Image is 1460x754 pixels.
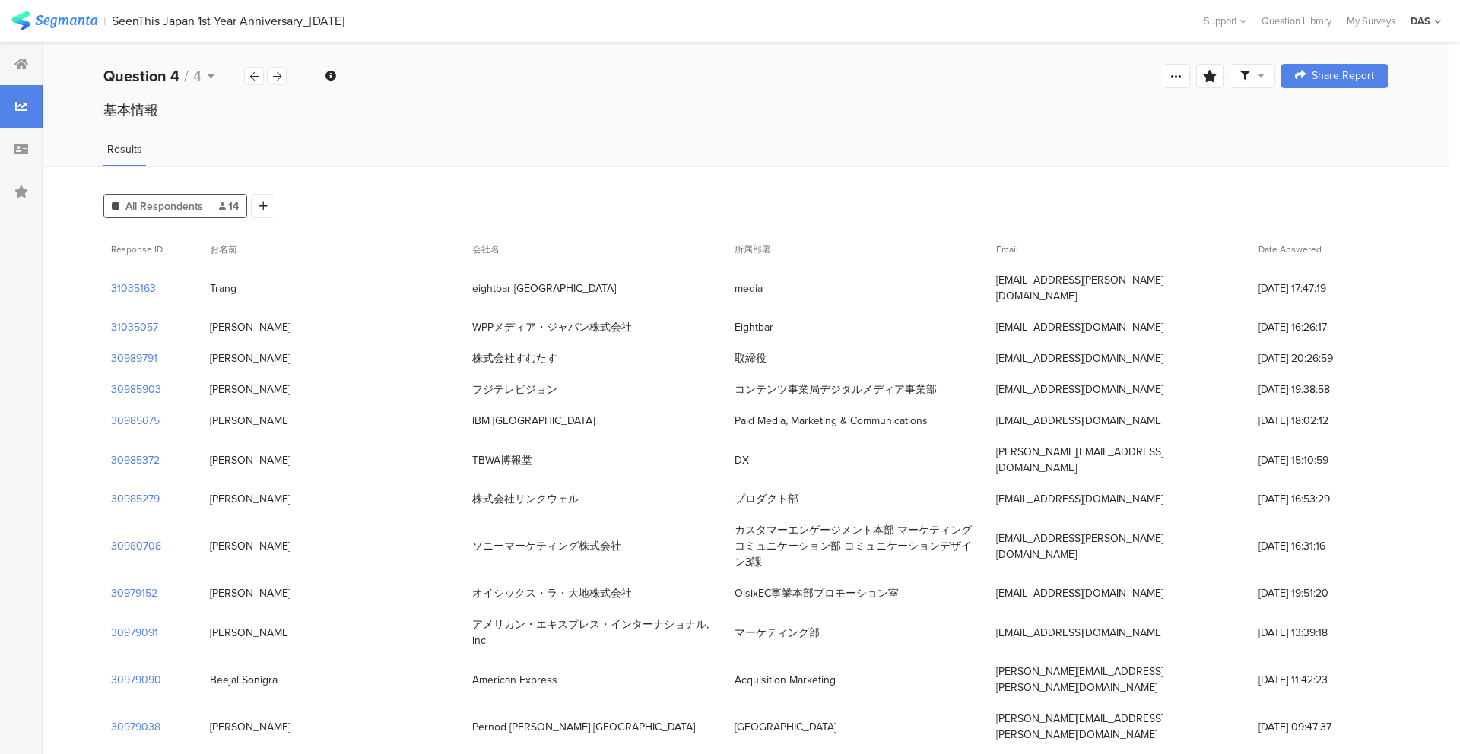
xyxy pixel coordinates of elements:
[735,452,749,468] div: DX
[1258,625,1380,641] span: [DATE] 13:39:18
[210,319,290,335] div: [PERSON_NAME]
[111,585,157,601] section: 30979152
[996,319,1163,335] div: [EMAIL_ADDRESS][DOMAIN_NAME]
[1258,672,1380,688] span: [DATE] 11:42:23
[111,625,158,641] section: 30979091
[210,350,290,366] div: [PERSON_NAME]
[210,538,290,554] div: [PERSON_NAME]
[996,491,1163,507] div: [EMAIL_ADDRESS][DOMAIN_NAME]
[111,672,161,688] section: 30979090
[111,242,163,256] span: Response ID
[996,242,1018,256] span: Email
[996,382,1163,398] div: [EMAIL_ADDRESS][DOMAIN_NAME]
[111,452,160,468] section: 30985372
[735,242,771,256] span: 所属部署
[210,491,290,507] div: [PERSON_NAME]
[1258,242,1322,256] span: Date Answered
[1204,9,1246,33] div: Support
[184,65,189,87] span: /
[472,350,557,366] div: 株式会社すむたす
[210,242,237,256] span: お名前
[472,413,595,429] div: IBM [GEOGRAPHIC_DATA]
[111,382,161,398] section: 30985903
[735,280,763,296] div: media
[735,522,982,570] div: カスタマーエンゲージメント本部 マーケティングコミュニケーション部 コミュニケーションデザイン3課
[472,616,719,648] div: アメリカン・エキスプレス・インターナショナル, inc
[996,585,1163,601] div: [EMAIL_ADDRESS][DOMAIN_NAME]
[996,413,1163,429] div: [EMAIL_ADDRESS][DOMAIN_NAME]
[111,719,160,735] section: 30979038
[472,719,695,735] div: Pernod [PERSON_NAME] [GEOGRAPHIC_DATA]
[735,350,766,366] div: 取締役
[735,672,836,688] div: Acquisition Marketing
[735,585,899,601] div: OisixEC事業本部プロモーション室
[111,350,157,366] section: 30989791
[210,413,290,429] div: [PERSON_NAME]
[125,198,203,214] span: All Respondents
[1339,14,1403,28] a: My Surveys
[103,100,1388,120] div: 基本情報
[193,65,202,87] span: 4
[996,531,1243,562] div: [EMAIL_ADDRESS][PERSON_NAME][DOMAIN_NAME]
[996,664,1243,695] div: [PERSON_NAME][EMAIL_ADDRESS][PERSON_NAME][DOMAIN_NAME]
[472,242,500,256] span: 会社名
[472,585,632,601] div: オイシックス・ラ・大地株式会社
[111,319,158,335] section: 31035057
[735,319,773,335] div: Eightbar
[1411,14,1430,28] div: DAS
[11,11,97,30] img: segmanta logo
[111,491,160,507] section: 30985279
[1312,71,1374,81] span: Share Report
[996,350,1163,366] div: [EMAIL_ADDRESS][DOMAIN_NAME]
[1258,452,1380,468] span: [DATE] 15:10:59
[1254,14,1339,28] a: Question Library
[996,625,1163,641] div: [EMAIL_ADDRESS][DOMAIN_NAME]
[472,538,621,554] div: ソニーマーケティング株式会社
[111,538,161,554] section: 30980708
[210,382,290,398] div: [PERSON_NAME]
[1258,280,1380,296] span: [DATE] 17:47:19
[472,491,579,507] div: 株式会社リンクウェル
[103,65,179,87] b: Question 4
[472,452,532,468] div: TBWA博報堂
[996,272,1243,304] div: [EMAIL_ADDRESS][PERSON_NAME][DOMAIN_NAME]
[472,319,632,335] div: WPPメディア・ジャパン株式会社
[735,719,836,735] div: [GEOGRAPHIC_DATA]
[112,14,344,28] div: SeenThis Japan 1st Year Anniversary_[DATE]
[1258,491,1380,507] span: [DATE] 16:53:29
[210,672,278,688] div: Beejal Sonigra
[111,280,156,296] section: 31035163
[210,585,290,601] div: [PERSON_NAME]
[103,12,106,30] div: |
[472,382,557,398] div: フジテレビジョン
[210,280,236,296] div: Trang
[996,711,1243,743] div: [PERSON_NAME][EMAIL_ADDRESS][PERSON_NAME][DOMAIN_NAME]
[472,672,557,688] div: American Express
[210,719,290,735] div: [PERSON_NAME]
[1258,350,1380,366] span: [DATE] 20:26:59
[1258,538,1380,554] span: [DATE] 16:31:16
[1258,719,1380,735] span: [DATE] 09:47:37
[1258,585,1380,601] span: [DATE] 19:51:20
[735,625,820,641] div: マーケティング部
[735,491,798,507] div: プロダクト部
[1258,319,1380,335] span: [DATE] 16:26:17
[996,444,1243,476] div: [PERSON_NAME][EMAIL_ADDRESS][DOMAIN_NAME]
[1258,413,1380,429] span: [DATE] 18:02:12
[210,452,290,468] div: [PERSON_NAME]
[472,280,616,296] div: eightbar [GEOGRAPHIC_DATA]
[735,413,928,429] div: Paid Media, Marketing & Communications
[735,382,937,398] div: コンテンツ事業局デジタルメディア事業部
[1258,382,1380,398] span: [DATE] 19:38:58
[107,141,142,157] span: Results
[210,625,290,641] div: [PERSON_NAME]
[111,413,160,429] section: 30985675
[219,198,239,214] span: 14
